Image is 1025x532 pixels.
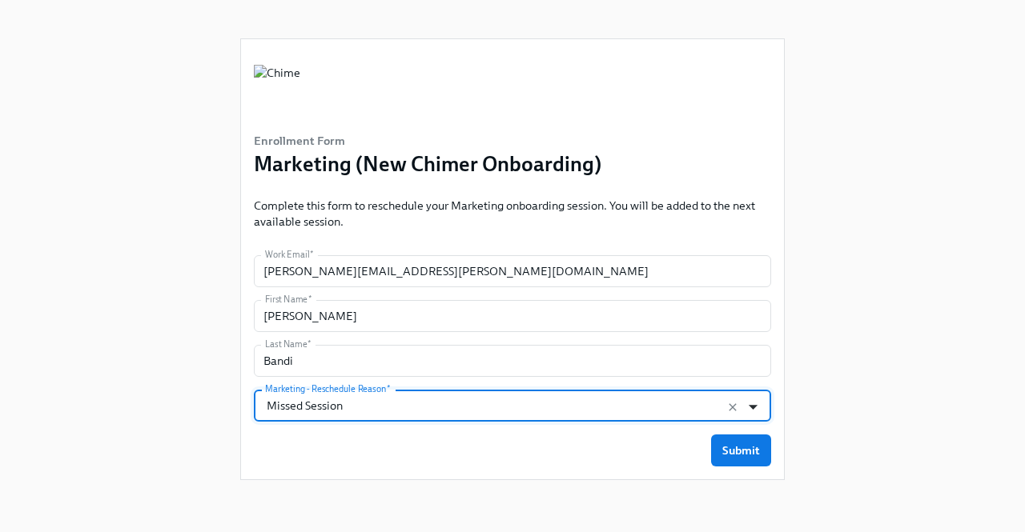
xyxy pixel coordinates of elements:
[723,398,742,417] button: Clear
[741,394,766,419] button: Open
[254,198,771,230] p: Complete this form to reschedule your Marketing onboarding session. You will be added to the next...
[254,132,601,150] h6: Enrollment Form
[722,442,760,458] span: Submit
[254,65,300,113] img: Chime
[711,434,771,466] button: Submit
[254,150,601,178] h3: Marketing (New Chimer Onboarding)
